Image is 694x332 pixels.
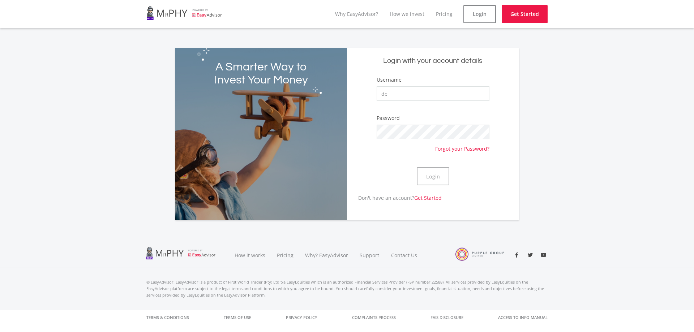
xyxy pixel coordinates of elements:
[377,115,400,122] label: Password
[210,61,313,87] h2: A Smarter Way to Invest Your Money
[354,243,385,267] a: Support
[436,10,453,17] a: Pricing
[417,167,449,185] button: Login
[335,10,378,17] a: Why EasyAdvisor?
[498,310,548,325] a: Access to Info Manual
[352,56,514,66] h5: Login with your account details
[390,10,424,17] a: How we invest
[377,76,402,83] label: Username
[146,310,189,325] a: Terms & Conditions
[286,310,317,325] a: Privacy Policy
[502,5,548,23] a: Get Started
[435,139,489,152] a: Forgot your Password?
[385,243,424,267] a: Contact Us
[299,243,354,267] a: Why? EasyAdvisor
[146,279,548,298] p: © EasyAdvisor. EasyAdvisor is a product of First World Trader (Pty) Ltd t/a EasyEquities which is...
[271,243,299,267] a: Pricing
[352,310,396,325] a: Complaints Process
[229,243,271,267] a: How it works
[224,310,251,325] a: Terms of Use
[414,194,442,201] a: Get Started
[463,5,496,23] a: Login
[430,310,463,325] a: FAIS Disclosure
[347,194,442,202] p: Don't have an account?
